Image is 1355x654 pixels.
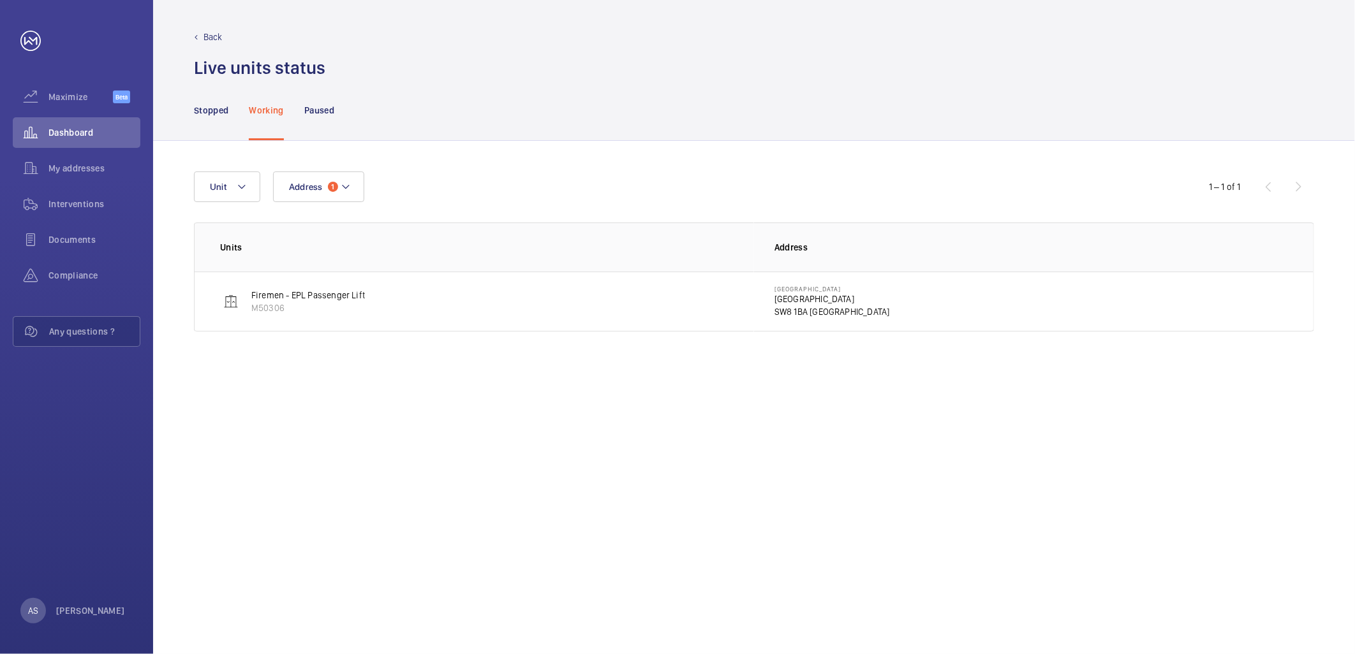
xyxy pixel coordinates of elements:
[48,269,140,282] span: Compliance
[220,241,754,254] p: Units
[194,171,260,202] button: Unit
[194,56,325,80] h1: Live units status
[49,325,140,338] span: Any questions ?
[774,241,1288,254] p: Address
[48,233,140,246] span: Documents
[210,182,226,192] span: Unit
[328,182,338,192] span: 1
[774,293,890,305] p: [GEOGRAPHIC_DATA]
[273,171,364,202] button: Address1
[223,294,239,309] img: elevator.svg
[48,162,140,175] span: My addresses
[1209,180,1241,193] div: 1 – 1 of 1
[48,126,140,139] span: Dashboard
[194,104,228,117] p: Stopped
[28,604,38,617] p: AS
[48,91,113,103] span: Maximize
[251,289,365,302] p: Firemen - EPL Passenger Lift
[304,104,334,117] p: Paused
[56,604,125,617] p: [PERSON_NAME]
[113,91,130,103] span: Beta
[251,302,365,314] p: M50306
[774,285,890,293] p: [GEOGRAPHIC_DATA]
[48,198,140,210] span: Interventions
[774,305,890,318] p: SW8 1BA [GEOGRAPHIC_DATA]
[289,182,323,192] span: Address
[204,31,223,43] p: Back
[249,104,283,117] p: Working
